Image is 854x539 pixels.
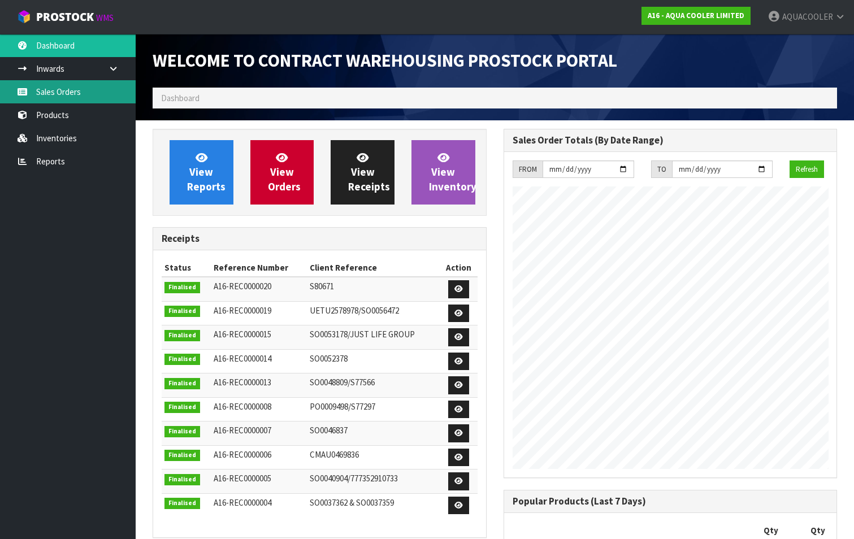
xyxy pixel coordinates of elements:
[164,426,200,437] span: Finalised
[310,425,348,436] span: SO0046837
[214,473,271,484] span: A16-REC0000005
[187,151,226,193] span: View Reports
[36,10,94,24] span: ProStock
[164,306,200,317] span: Finalised
[310,473,398,484] span: SO0040904/777352910733
[790,160,824,179] button: Refresh
[513,496,829,507] h3: Popular Products (Last 7 Days)
[331,140,395,205] a: ViewReceipts
[310,281,334,292] span: S80671
[348,151,390,193] span: View Receipts
[429,151,476,193] span: View Inventory
[164,450,200,461] span: Finalised
[164,330,200,341] span: Finalised
[164,282,200,293] span: Finalised
[782,11,833,22] span: AQUACOOLER
[164,474,200,485] span: Finalised
[161,93,200,103] span: Dashboard
[170,140,233,205] a: ViewReports
[164,354,200,365] span: Finalised
[513,160,543,179] div: FROM
[96,12,114,23] small: WMS
[214,401,271,412] span: A16-REC0000008
[214,425,271,436] span: A16-REC0000007
[250,140,314,205] a: ViewOrders
[214,353,271,364] span: A16-REC0000014
[164,402,200,413] span: Finalised
[411,140,475,205] a: ViewInventory
[310,449,359,460] span: CMAU0469836
[310,353,348,364] span: SO0052378
[513,135,829,146] h3: Sales Order Totals (By Date Range)
[162,259,211,277] th: Status
[211,259,307,277] th: Reference Number
[214,281,271,292] span: A16-REC0000020
[310,401,375,412] span: PO0009498/S77297
[310,305,399,316] span: UETU2578978/SO0056472
[164,498,200,509] span: Finalised
[310,497,394,508] span: SO0037362 & SO0037359
[310,329,415,340] span: SO0053178/JUST LIFE GROUP
[17,10,31,24] img: cube-alt.png
[440,259,478,277] th: Action
[214,449,271,460] span: A16-REC0000006
[214,497,271,508] span: A16-REC0000004
[648,11,744,20] strong: A16 - AQUA COOLER LIMITED
[214,329,271,340] span: A16-REC0000015
[214,377,271,388] span: A16-REC0000013
[162,233,478,244] h3: Receipts
[164,378,200,389] span: Finalised
[651,160,672,179] div: TO
[310,377,375,388] span: SO0048809/S77566
[214,305,271,316] span: A16-REC0000019
[153,49,617,72] span: Welcome to Contract Warehousing ProStock Portal
[268,151,301,193] span: View Orders
[307,259,440,277] th: Client Reference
